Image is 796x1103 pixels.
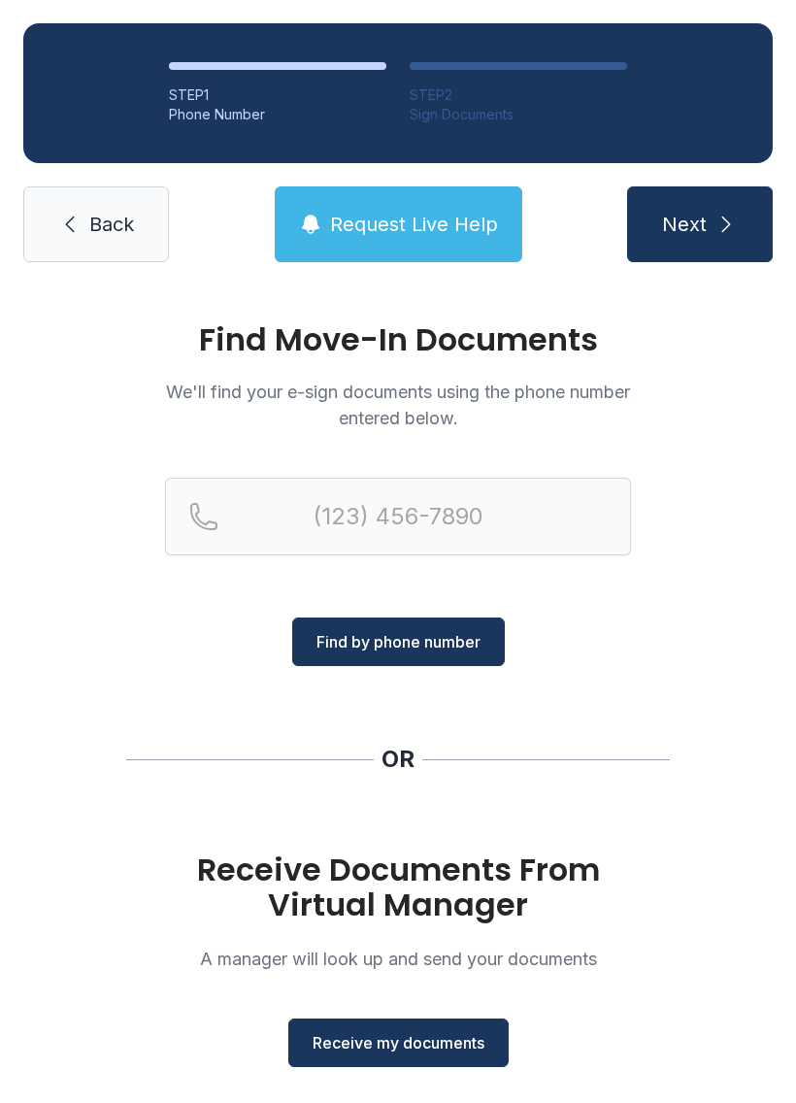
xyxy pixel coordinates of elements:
[410,85,627,105] div: STEP 2
[169,105,386,124] div: Phone Number
[313,1031,484,1054] span: Receive my documents
[662,211,707,238] span: Next
[89,211,134,238] span: Back
[169,85,386,105] div: STEP 1
[381,744,415,775] div: OR
[330,211,498,238] span: Request Live Help
[410,105,627,124] div: Sign Documents
[165,379,631,431] p: We'll find your e-sign documents using the phone number entered below.
[165,478,631,555] input: Reservation phone number
[165,324,631,355] h1: Find Move-In Documents
[165,852,631,922] h1: Receive Documents From Virtual Manager
[165,946,631,972] p: A manager will look up and send your documents
[316,630,481,653] span: Find by phone number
